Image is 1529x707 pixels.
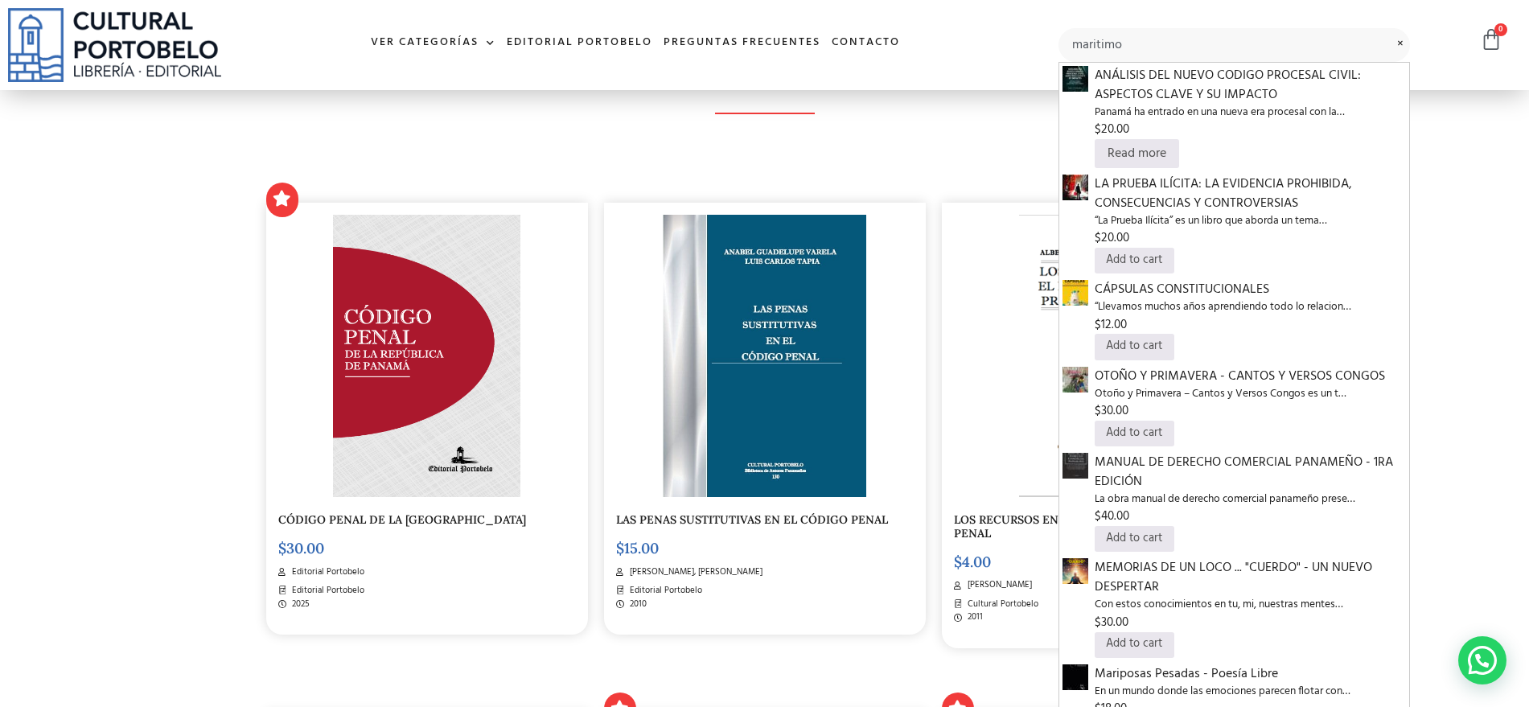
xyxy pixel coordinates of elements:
span: Panamá ha entrado en una nueva era procesal con la… [1095,105,1407,121]
img: mariposas-pesadas [1062,664,1088,690]
span: “La Prueba Ilícita” es un libro que aborda un tema… [1095,213,1407,229]
a: LOS RECURSOS EN EL NUEVO CÓDIGO PROCESAL PENAL [954,512,1233,541]
bdi: 20.00 [1095,120,1129,139]
a: LA PRUEBA ILÍCITA: LA EVIDENCIA PROHIBIDA, CONSECUENCIAS Y CONTROVERSIAS“La Prueba Ilícita” es un... [1095,175,1407,248]
a: CÁPSULAS CONSTITUCIONALES“Llevamos muchos años aprendiendo todo lo relacion…$12.00 [1095,280,1407,334]
span: “Llevamos muchos años aprendiendo todo lo relacion… [1095,299,1407,315]
span: MANUAL DE DERECHO COMERCIAL PANAMEÑO - 1RA EDICIÓN [1095,453,1407,491]
span: $ [1095,228,1101,248]
a: Mariposas Pesadas - Poesía Libre [1062,667,1088,688]
img: portada libro Marciana Tuñon [1062,367,1088,393]
img: 469-1.png [1019,215,1186,498]
span: 2010 [626,598,647,611]
span: Editorial Portobelo [626,584,702,598]
bdi: 40.00 [1095,507,1129,526]
a: ANÁLISIS DEL NUEVO CODIGO PROCESAL CIVIL: ASPECTOS CLAVE Y SU IMPACTO [1062,68,1088,89]
span: Editorial Portobelo [288,565,364,579]
span: $ [1095,507,1101,526]
img: portada-PEDRO-PARRA-loco-cuerdo (1) [1062,558,1088,584]
a: Add to cart: “OTOÑO Y PRIMAVERA - CANTOS Y VERSOS CONGOS” [1095,421,1174,446]
img: CODIGO-PENAL [333,215,521,498]
span: [PERSON_NAME], [PERSON_NAME] [626,565,762,579]
span: [PERSON_NAME] [964,578,1032,592]
a: LA PRUEBA ILÍCITA: LA EVIDENCIA PROHIBIDA, CONSECUENCIAS Y CONTROVERSIAS [1062,177,1088,198]
span: 2025 [288,598,310,611]
span: Cultural Portobelo [964,598,1038,611]
a: Add to cart: “LA PRUEBA ILÍCITA: LA EVIDENCIA PROHIBIDA, CONSECUENCIAS Y CONTROVERSIAS” [1095,248,1174,273]
div: WhatsApp contact [1458,636,1506,684]
img: Captura de pantalla 2025-07-16 103503 [1062,280,1088,306]
a: Add to cart: “CÁPSULAS CONSTITUCIONALES” [1095,334,1174,360]
a: Add to cart: “MEMORIAS DE UN LOCO ... "CUERDO" - UN NUEVO DESPERTAR” [1095,632,1174,658]
img: WhatsApp Image 2025-02-14 at 1.00.55 PM [1062,453,1088,479]
a: ANÁLISIS DEL NUEVO CODIGO PROCESAL CIVIL: ASPECTOS CLAVE Y SU IMPACTOPanamá ha entrado en una nue... [1095,66,1407,139]
span: Editorial Portobelo [288,584,364,598]
span: 2011 [964,610,983,624]
span: 0 [1494,23,1507,36]
span: Otoño y Primavera – Cantos y Versos Congos es un t… [1095,386,1407,402]
span: En un mundo donde las emociones parecen flotar con… [1095,684,1407,700]
span: OTOÑO Y PRIMAVERA - CANTOS Y VERSOS CONGOS [1095,367,1407,386]
span: Mariposas Pesadas - Poesía Libre [1095,664,1407,684]
span: $ [1095,315,1101,335]
a: MANUAL DE DERECHO COMERCIAL PANAMEÑO - 1RA EDICIÓNLa obra manual de derecho comercial panameño pr... [1095,453,1407,526]
span: $ [954,553,962,571]
a: LAS PENAS SUSTITUTIVAS EN EL CÓDIGO PENAL [616,512,888,527]
a: Add to cart: “MANUAL DE DERECHO COMERCIAL PANAMEÑO - 1RA EDICIÓN” [1095,526,1174,552]
span: $ [1095,120,1101,139]
span: Con estos conocimientos en tu, mi, nuestras mentes… [1095,597,1407,613]
a: Editorial Portobelo [501,26,658,60]
a: Preguntas frecuentes [658,26,826,60]
bdi: 30.00 [278,539,324,557]
bdi: 15.00 [616,539,659,557]
a: MANUAL DE DERECHO COMERCIAL PANAMEÑO - 1RA EDICIÓN [1062,455,1088,476]
a: OTOÑO Y PRIMAVERA - CANTOS Y VERSOS CONGOS [1062,369,1088,390]
span: $ [278,539,286,557]
a: MEMORIAS DE UN LOCO ... [1062,561,1088,582]
a: OTOÑO Y PRIMAVERA - CANTOS Y VERSOS CONGOSOtoño y Primavera – Cantos y Versos Congos es un t…$30.00 [1095,367,1407,421]
input: Búsqueda [1058,28,1411,62]
span: MEMORIAS DE UN LOCO ... "CUERDO" - UN NUEVO DESPERTAR [1095,558,1407,597]
bdi: 20.00 [1095,228,1129,248]
a: Ver Categorías [365,26,501,60]
bdi: 4.00 [954,553,991,571]
a: MEMORIAS DE UN LOCO ... "CUERDO" - UN NUEVO DESPERTARCon estos conocimientos en tu, mi, nuestras ... [1095,558,1407,631]
a: CÁPSULAS CONSTITUCIONALES [1062,282,1088,303]
span: $ [1095,613,1101,632]
img: BA130-2.jpg [663,215,866,498]
bdi: 30.00 [1095,401,1128,421]
span: CÁPSULAS CONSTITUCIONALES [1095,280,1407,299]
a: Contacto [826,26,906,60]
span: La obra manual de derecho comercial panameño prese… [1095,491,1407,508]
img: 81Xhe+lqSeL._SY466_ [1062,175,1088,200]
a: CÓDIGO PENAL DE LA [GEOGRAPHIC_DATA] [278,512,526,527]
img: Captura de pantalla 2025-09-02 115825 [1062,66,1088,92]
span: $ [1095,401,1101,421]
span: $ [616,539,624,557]
bdi: 30.00 [1095,613,1128,632]
span: ANÁLISIS DEL NUEVO CODIGO PROCESAL CIVIL: ASPECTOS CLAVE Y SU IMPACTO [1095,66,1407,105]
a: 0 [1480,28,1502,51]
a: Read more about “ANÁLISIS DEL NUEVO CODIGO PROCESAL CIVIL: ASPECTOS CLAVE Y SU IMPACTO” [1095,139,1179,168]
span: LA PRUEBA ILÍCITA: LA EVIDENCIA PROHIBIDA, CONSECUENCIAS Y CONTROVERSIAS [1095,175,1407,213]
bdi: 12.00 [1095,315,1127,335]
